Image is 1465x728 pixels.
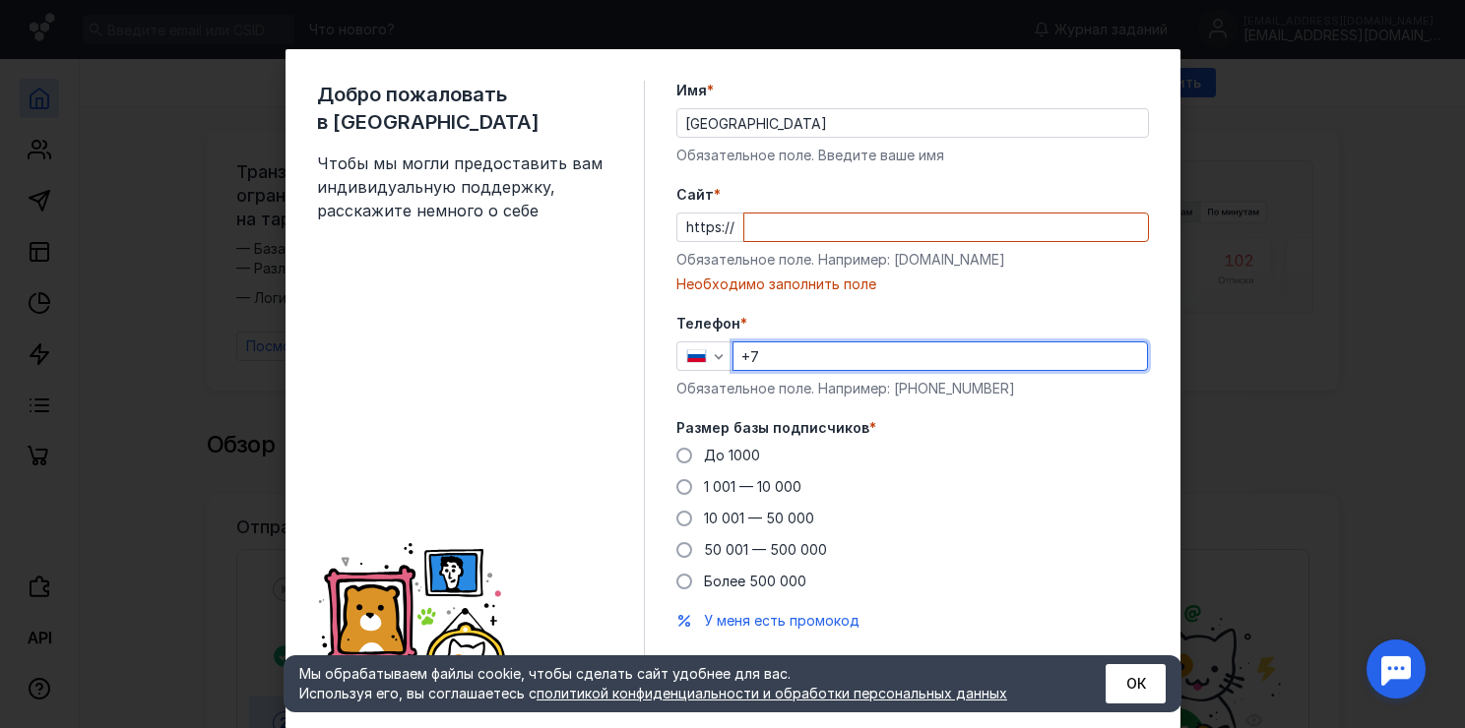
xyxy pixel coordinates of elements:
div: Обязательное поле. Например: [PHONE_NUMBER] [676,379,1149,398]
span: Имя [676,81,707,100]
span: Чтобы мы могли предоставить вам индивидуальную поддержку, расскажите немного о себе [317,152,612,222]
a: политикой конфиденциальности и обработки персональных данных [537,685,1007,701]
span: 1 001 — 10 000 [704,478,801,495]
span: Cайт [676,185,714,205]
span: Более 500 000 [704,573,806,589]
span: 50 001 — 500 000 [704,541,827,558]
div: Обязательное поле. Введите ваше имя [676,146,1149,165]
button: ОК [1106,664,1166,703]
span: До 1000 [704,447,760,463]
div: Мы обрабатываем файлы cookie, чтобы сделать сайт удобнее для вас. Используя его, вы соглашаетесь c [299,664,1057,703]
span: У меня есть промокод [704,612,860,629]
div: Необходимо заполнить поле [676,274,1149,294]
span: Размер базы подписчиков [676,418,869,438]
span: Телефон [676,314,740,334]
span: Добро пожаловать в [GEOGRAPHIC_DATA] [317,81,612,136]
button: У меня есть промокод [704,611,860,631]
span: 10 001 — 50 000 [704,510,814,526]
div: Обязательное поле. Например: [DOMAIN_NAME] [676,250,1149,270]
